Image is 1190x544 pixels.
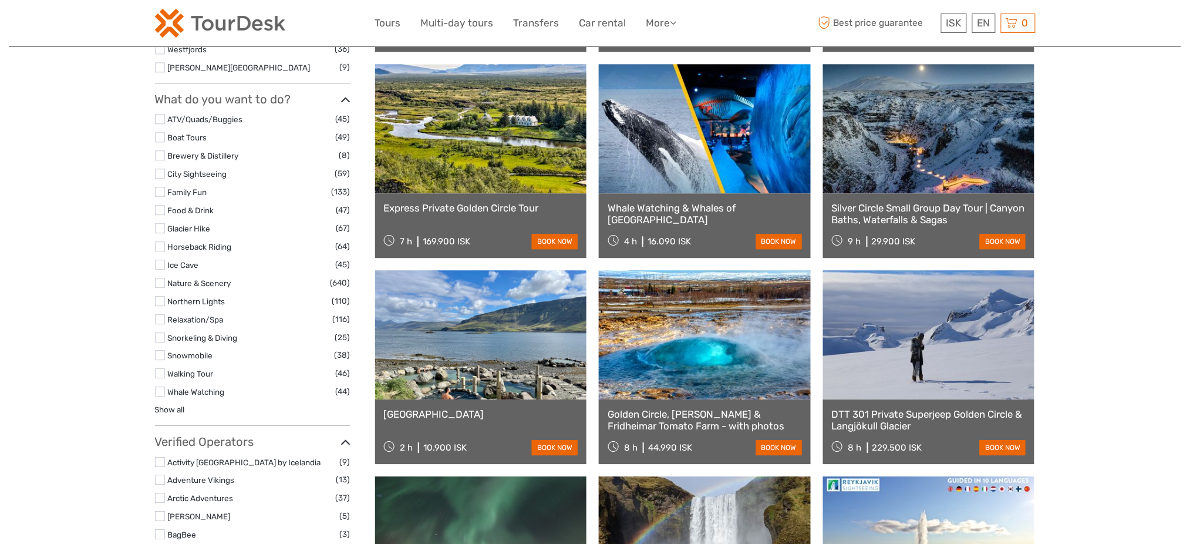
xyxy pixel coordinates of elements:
[335,167,350,180] span: (59)
[168,315,224,324] a: Relaxation/Spa
[336,112,350,126] span: (45)
[168,260,199,270] a: Ice Cave
[832,202,1026,226] a: Silver Circle Small Group Day Tour | Canyon Baths, Waterfalls & Sagas
[848,442,862,453] span: 8 h
[815,14,938,33] span: Best price guarantee
[400,442,413,453] span: 2 h
[168,458,321,467] a: Activity [GEOGRAPHIC_DATA] by Icelandia
[331,276,350,290] span: (640)
[168,169,227,179] a: City Sightseeing
[336,240,350,253] span: (64)
[848,236,861,247] span: 9 h
[872,442,922,453] div: 229.500 ISK
[421,15,494,32] a: Multi-day tours
[168,530,197,539] a: BagBee
[339,149,350,162] span: (8)
[336,491,350,505] span: (37)
[980,440,1026,455] a: book now
[335,331,350,344] span: (25)
[168,493,234,503] a: Arctic Adventures
[608,408,802,432] a: Golden Circle, [PERSON_NAME] & Fridheimar Tomato Farm - with photos
[168,206,214,215] a: Food & Drink
[340,509,350,523] span: (5)
[756,440,802,455] a: book now
[155,405,185,414] a: Show all
[384,202,578,214] a: Express Private Golden Circle Tour
[168,333,238,342] a: Snorkeling & Diving
[168,63,311,72] a: [PERSON_NAME][GEOGRAPHIC_DATA]
[336,258,350,271] span: (45)
[648,442,692,453] div: 44.990 ISK
[155,92,350,106] h3: What do you want to do?
[335,42,350,56] span: (36)
[980,234,1026,249] a: book now
[972,14,996,33] div: EN
[168,45,207,54] a: Westfjords
[168,115,243,124] a: ATV/Quads/Buggies
[168,512,231,521] a: [PERSON_NAME]
[532,440,578,455] a: book now
[332,185,350,199] span: (133)
[335,348,350,362] span: (38)
[872,236,916,247] div: 29.900 ISK
[168,387,225,397] a: Whale Watching
[532,234,578,249] a: book now
[155,9,285,38] img: 120-15d4194f-c635-41b9-a512-a3cb382bfb57_logo_small.png
[168,351,213,360] a: Snowmobile
[168,278,231,288] a: Nature & Scenery
[340,61,350,74] span: (9)
[423,236,470,247] div: 169.900 ISK
[168,151,239,160] a: Brewery & Distillery
[375,15,401,32] a: Tours
[336,130,350,144] span: (49)
[340,455,350,469] span: (9)
[832,408,1026,432] a: DTT 301 Private Superjeep Golden Circle & Langjökull Glacier
[168,224,211,233] a: Glacier Hike
[384,408,578,420] a: [GEOGRAPHIC_DATA]
[168,242,232,251] a: Horseback Riding
[332,294,350,308] span: (110)
[336,385,350,398] span: (44)
[333,313,350,326] span: (116)
[514,15,559,32] a: Transfers
[168,369,214,378] a: Walking Tour
[579,15,626,32] a: Car rental
[400,236,412,247] span: 7 h
[168,297,225,306] a: Northern Lights
[168,133,207,142] a: Boat Tours
[624,236,637,247] span: 4 h
[648,236,691,247] div: 16.090 ISK
[646,15,677,32] a: More
[608,202,802,226] a: Whale Watching & Whales of [GEOGRAPHIC_DATA]
[946,17,962,29] span: ISK
[423,442,467,453] div: 10.900 ISK
[168,475,235,485] a: Adventure Vikings
[336,203,350,217] span: (47)
[336,221,350,235] span: (67)
[155,435,350,449] h3: Verified Operators
[624,442,638,453] span: 8 h
[756,234,802,249] a: book now
[1020,17,1030,29] span: 0
[336,473,350,486] span: (13)
[340,528,350,541] span: (3)
[168,187,207,197] a: Family Fun
[336,367,350,380] span: (46)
